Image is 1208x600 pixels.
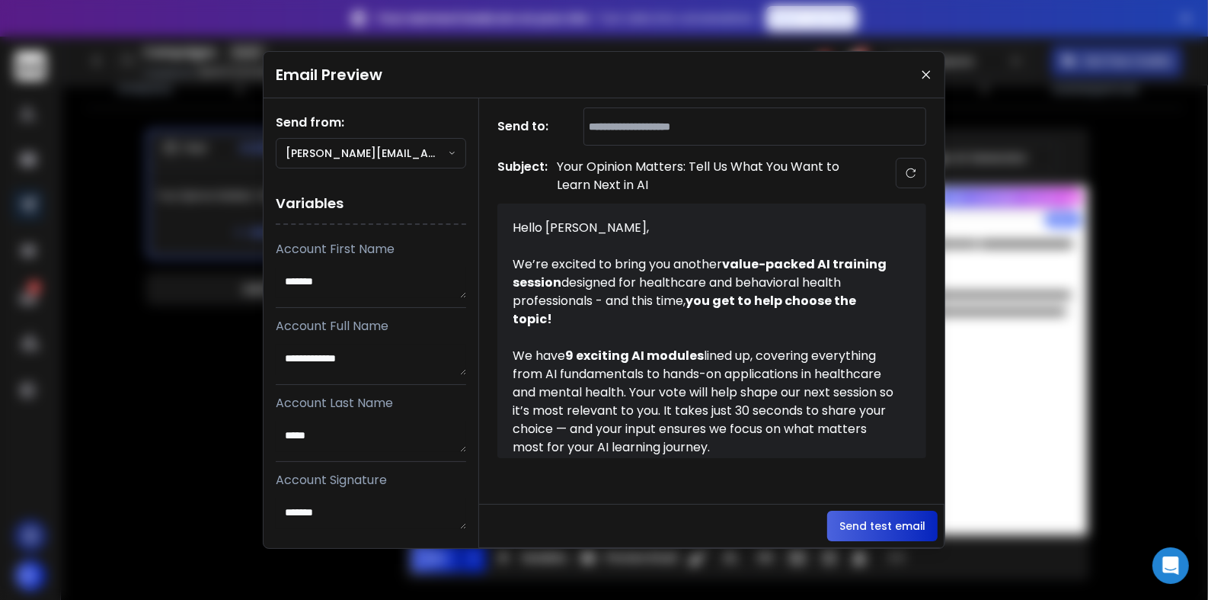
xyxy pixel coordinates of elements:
[1152,547,1189,584] div: Open Intercom Messenger
[513,292,858,328] strong: you get to help choose the topic!
[276,64,382,85] h1: Email Preview
[276,317,466,335] p: Account Full Name
[276,394,466,412] p: Account Last Name
[276,184,466,225] h1: Variables
[497,117,558,136] h1: Send to:
[513,255,893,329] div: We’re excited to bring you another designed for healthcare and behavioral health professionals - ...
[513,347,893,457] div: We have lined up, covering everything from AI fundamentals to hands-on applications in healthcare...
[827,511,938,541] button: Send test email
[276,240,466,258] p: Account First Name
[286,146,448,161] p: [PERSON_NAME][EMAIL_ADDRESS][DOMAIN_NAME]
[497,158,548,194] h1: Subject:
[513,255,889,291] strong: value-packed AI training session
[276,114,466,132] h1: Send from:
[276,471,466,489] p: Account Signature
[513,219,893,237] div: Hello [PERSON_NAME],
[565,347,704,364] strong: 9 exciting AI modules
[557,158,861,194] p: Your Opinion Matters: Tell Us What You Want to Learn Next in AI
